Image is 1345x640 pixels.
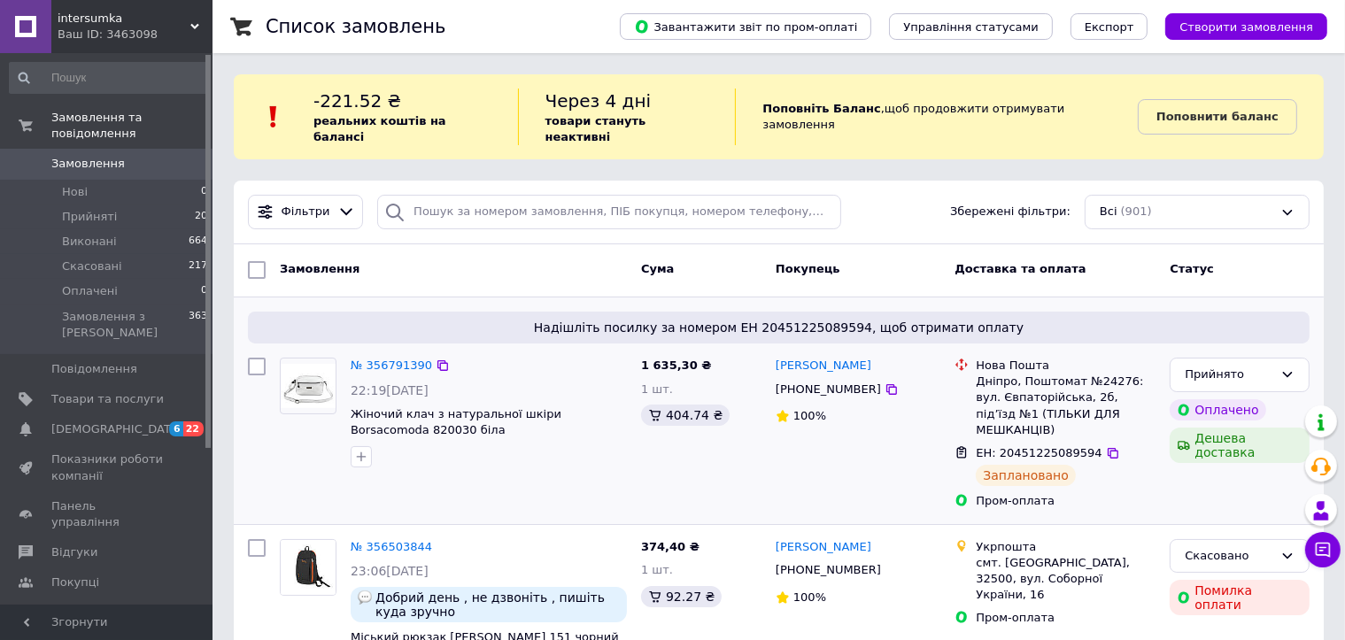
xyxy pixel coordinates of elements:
[641,563,673,576] span: 1 шт.
[351,407,561,437] a: Жіночий клач з натуральної шкіри Borsacomoda 820030 біла
[1170,580,1310,615] div: Помилка оплати
[1085,20,1134,34] span: Експорт
[351,540,432,553] a: № 356503844
[169,421,183,436] span: 6
[1170,399,1265,420] div: Оплачено
[313,90,401,112] span: -221.52 ₴
[255,319,1302,336] span: Надішліть посилку за номером ЕН 20451225089594, щоб отримати оплату
[976,374,1156,438] div: Дніпро, Поштомат №24276: вул. Євпаторійська, 2б, під’їзд №1 (ТІЛЬКИ ДЛЯ МЕШКАНЦІВ)
[183,421,204,436] span: 22
[9,62,209,94] input: Пошук
[51,451,164,483] span: Показники роботи компанії
[1148,19,1327,33] a: Створити замовлення
[51,391,164,407] span: Товари та послуги
[281,364,336,408] img: Фото товару
[793,590,826,604] span: 100%
[351,564,429,578] span: 23:06[DATE]
[351,359,432,372] a: № 356791390
[1170,428,1310,463] div: Дешева доставка
[1179,20,1313,34] span: Створити замовлення
[51,544,97,560] span: Відгуки
[201,184,207,200] span: 0
[51,156,125,172] span: Замовлення
[620,13,871,40] button: Завантажити звіт по пром-оплаті
[282,204,330,220] span: Фільтри
[1156,110,1279,123] b: Поповнити баланс
[641,405,730,426] div: 404.74 ₴
[266,16,445,37] h1: Список замовлень
[51,110,213,142] span: Замовлення та повідомлення
[62,309,189,341] span: Замовлення з [PERSON_NAME]
[195,209,207,225] span: 20
[377,195,841,229] input: Пошук за номером замовлення, ПІБ покупця, номером телефону, Email, номером накладної
[1100,204,1117,220] span: Всі
[51,574,99,590] span: Покупці
[62,283,118,299] span: Оплачені
[903,20,1039,34] span: Управління статусами
[545,114,646,143] b: товари стануть неактивні
[976,358,1156,374] div: Нова Пошта
[776,358,871,374] a: [PERSON_NAME]
[189,258,207,274] span: 217
[1185,366,1273,384] div: Прийнято
[351,383,429,397] span: 22:19[DATE]
[976,493,1156,509] div: Пром-оплата
[62,209,117,225] span: Прийняті
[772,378,885,401] div: [PHONE_NUMBER]
[313,114,446,143] b: реальних коштів на балансі
[375,590,620,619] span: Добрий день , не дзвоніть , пишіть куда зручно
[51,498,164,530] span: Панель управління
[776,262,840,275] span: Покупець
[51,361,137,377] span: Повідомлення
[280,358,336,414] a: Фото товару
[772,559,885,582] div: [PHONE_NUMBER]
[280,539,336,596] a: Фото товару
[1165,13,1327,40] button: Створити замовлення
[976,465,1076,486] div: Заплановано
[1138,99,1297,135] a: Поповнити баланс
[634,19,857,35] span: Завантажити звіт по пром-оплаті
[51,421,182,437] span: [DEMOGRAPHIC_DATA]
[1170,262,1214,275] span: Статус
[641,262,674,275] span: Cума
[62,184,88,200] span: Нові
[1185,547,1273,566] div: Скасовано
[280,262,359,275] span: Замовлення
[1305,532,1341,567] button: Чат з покупцем
[641,359,711,372] span: 1 635,30 ₴
[62,234,117,250] span: Виконані
[955,262,1086,275] span: Доставка та оплата
[641,382,673,396] span: 1 шт.
[976,446,1102,459] span: ЕН: 20451225089594
[976,555,1156,604] div: смт. [GEOGRAPHIC_DATA], 32500, вул. Соборної України, 16
[62,258,122,274] span: Скасовані
[281,540,336,595] img: Фото товару
[1071,13,1148,40] button: Експорт
[189,309,207,341] span: 363
[1121,204,1152,218] span: (901)
[358,590,372,605] img: :speech_balloon:
[641,586,722,607] div: 92.27 ₴
[735,89,1137,145] div: , щоб продовжити отримувати замовлення
[545,90,652,112] span: Через 4 дні
[976,610,1156,626] div: Пром-оплата
[201,283,207,299] span: 0
[58,11,190,27] span: intersumka
[889,13,1053,40] button: Управління статусами
[260,104,287,130] img: :exclamation:
[189,234,207,250] span: 664
[793,409,826,422] span: 100%
[762,102,880,115] b: Поповніть Баланс
[976,539,1156,555] div: Укрпошта
[641,540,700,553] span: 374,40 ₴
[776,539,871,556] a: [PERSON_NAME]
[950,204,1071,220] span: Збережені фільтри:
[58,27,213,42] div: Ваш ID: 3463098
